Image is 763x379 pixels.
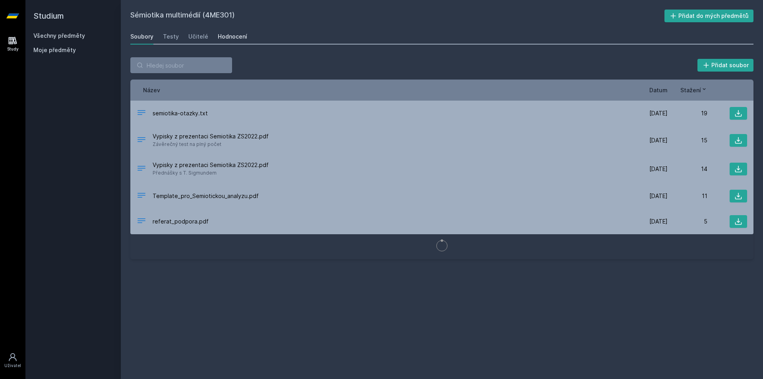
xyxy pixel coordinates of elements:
div: 14 [668,165,707,173]
span: Template_pro_Semiotickou_analyzu.pdf [153,192,259,200]
div: PDF [137,163,146,175]
a: Učitelé [188,29,208,45]
div: PDF [137,216,146,227]
span: [DATE] [649,192,668,200]
span: semiotika-otazky.txt [153,109,208,117]
span: Moje předměty [33,46,76,54]
a: Hodnocení [218,29,247,45]
div: Testy [163,33,179,41]
div: PDF [137,135,146,146]
div: 11 [668,192,707,200]
div: 15 [668,136,707,144]
a: Testy [163,29,179,45]
button: Přidat do mých předmětů [664,10,754,22]
span: referat_podpora.pdf [153,218,209,225]
span: Vypisky z prezentaci Semiotika ZS2022.pdf [153,161,269,169]
span: [DATE] [649,109,668,117]
button: Datum [649,86,668,94]
div: Uživatel [4,363,21,369]
span: Závěrečný test na plný počet [153,140,269,148]
div: 19 [668,109,707,117]
a: Study [2,32,24,56]
div: Učitelé [188,33,208,41]
span: Vypisky z prezentaci Semiotika ZS2022.pdf [153,132,269,140]
div: Soubory [130,33,153,41]
a: Uživatel [2,348,24,373]
span: [DATE] [649,218,668,225]
div: Hodnocení [218,33,247,41]
div: Study [7,46,19,52]
button: Název [143,86,160,94]
div: PDF [137,190,146,202]
a: Všechny předměty [33,32,85,39]
span: Stažení [680,86,701,94]
span: Přednášky s T. Sigmundem [153,169,269,177]
button: Přidat soubor [697,59,754,72]
div: 5 [668,218,707,225]
input: Hledej soubor [130,57,232,73]
button: Stažení [680,86,707,94]
a: Soubory [130,29,153,45]
span: [DATE] [649,136,668,144]
div: TXT [137,108,146,119]
span: [DATE] [649,165,668,173]
h2: Sémiotika multimédií (4ME301) [130,10,664,22]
